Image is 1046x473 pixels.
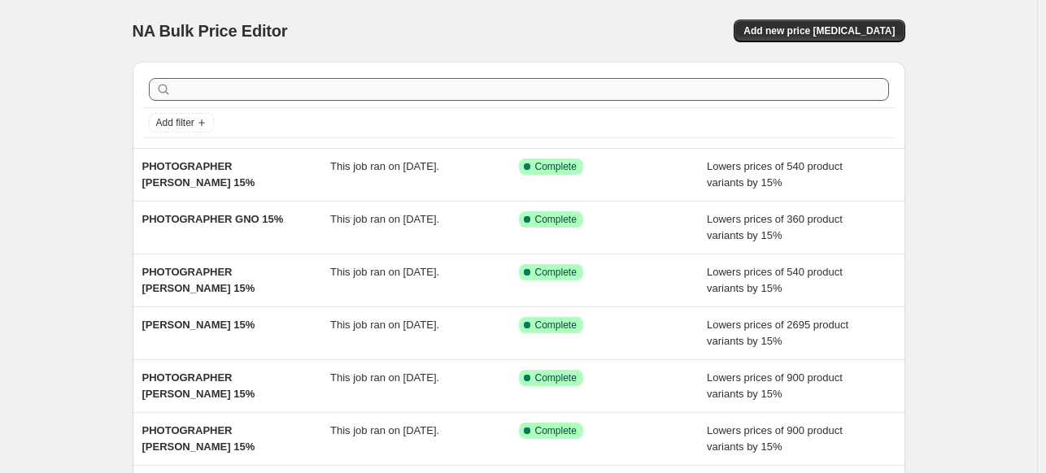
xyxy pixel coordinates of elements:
[535,266,577,279] span: Complete
[707,213,843,241] span: Lowers prices of 360 product variants by 15%
[142,424,255,453] span: PHOTOGRAPHER [PERSON_NAME] 15%
[707,266,843,294] span: Lowers prices of 540 product variants by 15%
[330,424,439,436] span: This job ran on [DATE].
[142,266,255,294] span: PHOTOGRAPHER [PERSON_NAME] 15%
[330,371,439,384] span: This job ran on [DATE].
[707,371,843,400] span: Lowers prices of 900 product variants by 15%
[535,319,577,332] span: Complete
[142,160,255,189] span: PHOTOGRAPHER [PERSON_NAME] 15%
[142,213,284,225] span: PHOTOGRAPHER GNO 15%
[535,371,577,384] span: Complete
[734,20,904,42] button: Add new price [MEDICAL_DATA]
[330,160,439,172] span: This job ran on [DATE].
[142,371,255,400] span: PHOTOGRAPHER [PERSON_NAME] 15%
[707,160,843,189] span: Lowers prices of 540 product variants by 15%
[330,213,439,225] span: This job ran on [DATE].
[535,213,577,226] span: Complete
[330,266,439,278] span: This job ran on [DATE].
[535,424,577,437] span: Complete
[535,160,577,173] span: Complete
[156,116,194,129] span: Add filter
[133,22,288,40] span: NA Bulk Price Editor
[149,113,214,132] button: Add filter
[142,319,255,331] span: [PERSON_NAME] 15%
[707,424,843,453] span: Lowers prices of 900 product variants by 15%
[707,319,848,347] span: Lowers prices of 2695 product variants by 15%
[330,319,439,331] span: This job ran on [DATE].
[743,24,895,37] span: Add new price [MEDICAL_DATA]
